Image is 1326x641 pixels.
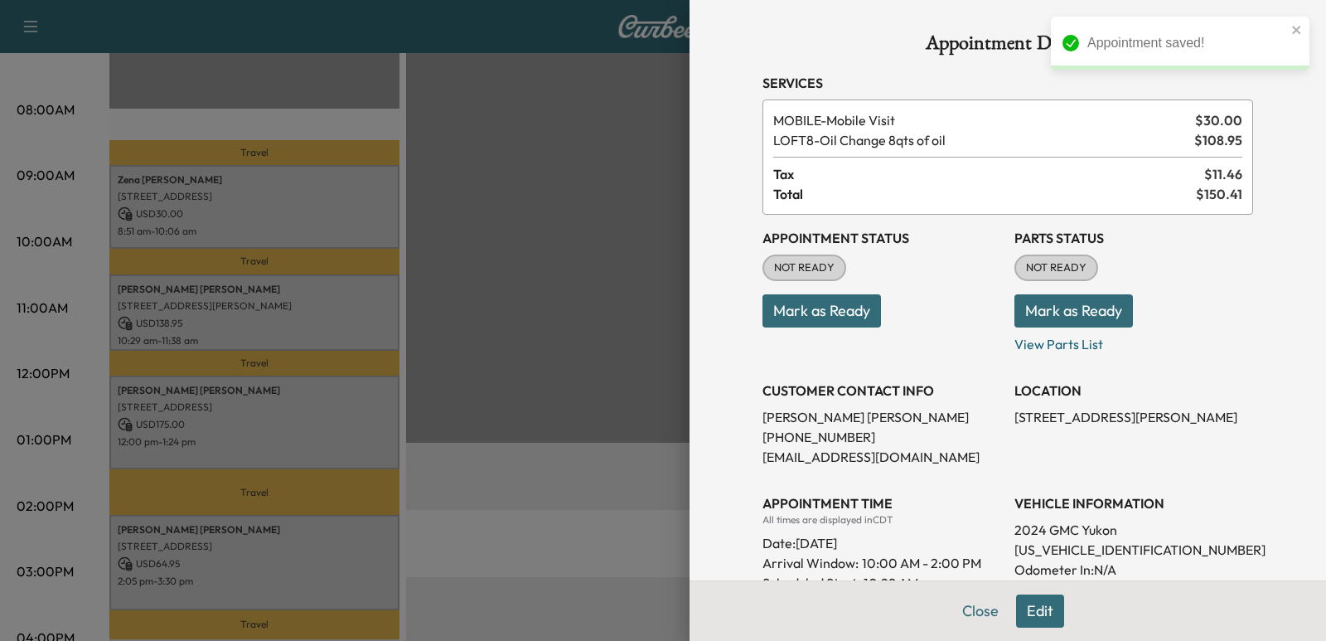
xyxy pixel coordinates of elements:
[762,33,1253,60] h1: Appointment Details
[1194,130,1242,150] span: $ 108.95
[1195,110,1242,130] span: $ 30.00
[1014,228,1253,248] h3: Parts Status
[1014,328,1253,354] p: View Parts List
[762,73,1253,93] h3: Services
[1014,560,1253,580] p: Odometer In: N/A
[773,130,1188,150] span: Oil Change 8qts of oil
[864,573,918,593] p: 10:29 AM
[1014,381,1253,401] h3: LOCATION
[773,164,1204,184] span: Tax
[1014,580,1253,600] p: Odometer Out: N/A
[762,294,881,328] button: Mark as Ready
[951,595,1009,628] button: Close
[1014,294,1133,328] button: Mark as Ready
[764,260,844,276] span: NOT READY
[1014,407,1253,427] p: [STREET_ADDRESS][PERSON_NAME]
[862,553,981,573] span: 10:00 AM - 2:00 PM
[762,513,1001,527] div: All times are displayed in CDT
[762,427,1001,447] p: [PHONE_NUMBER]
[1291,23,1303,36] button: close
[1087,33,1286,53] div: Appointment saved!
[773,110,1188,130] span: Mobile Visit
[762,493,1001,513] h3: APPOINTMENT TIME
[762,228,1001,248] h3: Appointment Status
[762,381,1001,401] h3: CUSTOMER CONTACT INFO
[1014,520,1253,540] p: 2024 GMC Yukon
[773,184,1196,204] span: Total
[1204,164,1242,184] span: $ 11.46
[1196,184,1242,204] span: $ 150.41
[1014,493,1253,513] h3: VEHICLE INFORMATION
[762,573,860,593] p: Scheduled Start:
[762,447,1001,467] p: [EMAIL_ADDRESS][DOMAIN_NAME]
[762,407,1001,427] p: [PERSON_NAME] [PERSON_NAME]
[1016,260,1096,276] span: NOT READY
[762,553,1001,573] p: Arrival Window:
[1014,540,1253,560] p: [US_VEHICLE_IDENTIFICATION_NUMBER]
[1016,595,1064,628] button: Edit
[762,527,1001,553] div: Date: [DATE]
